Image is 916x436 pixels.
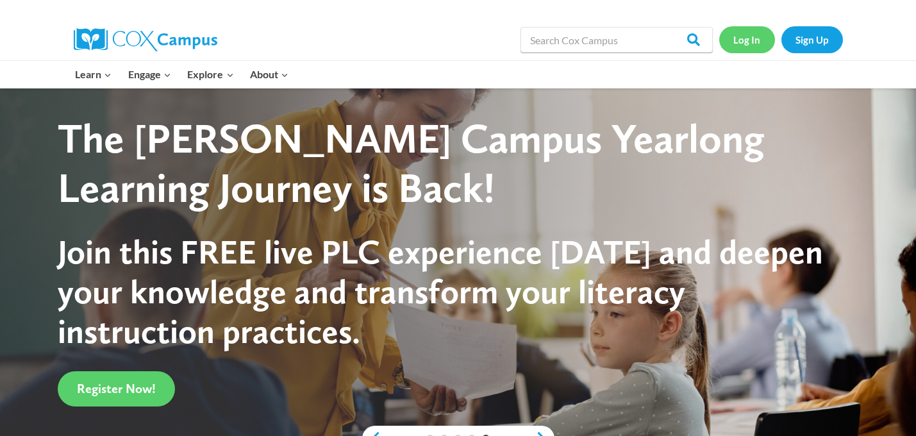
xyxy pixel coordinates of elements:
button: Child menu of About [242,61,297,88]
img: Cox Campus [74,28,217,51]
nav: Secondary Navigation [719,26,843,53]
button: Child menu of Engage [120,61,179,88]
div: The [PERSON_NAME] Campus Yearlong Learning Journey is Back! [58,114,835,213]
input: Search Cox Campus [520,27,713,53]
button: Child menu of Learn [67,61,121,88]
button: Child menu of Explore [179,61,242,88]
span: Join this FREE live PLC experience [DATE] and deepen your knowledge and transform your literacy i... [58,231,823,352]
span: Register Now! [77,381,156,396]
nav: Primary Navigation [67,61,297,88]
a: Sign Up [781,26,843,53]
a: Log In [719,26,775,53]
a: Register Now! [58,371,175,407]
